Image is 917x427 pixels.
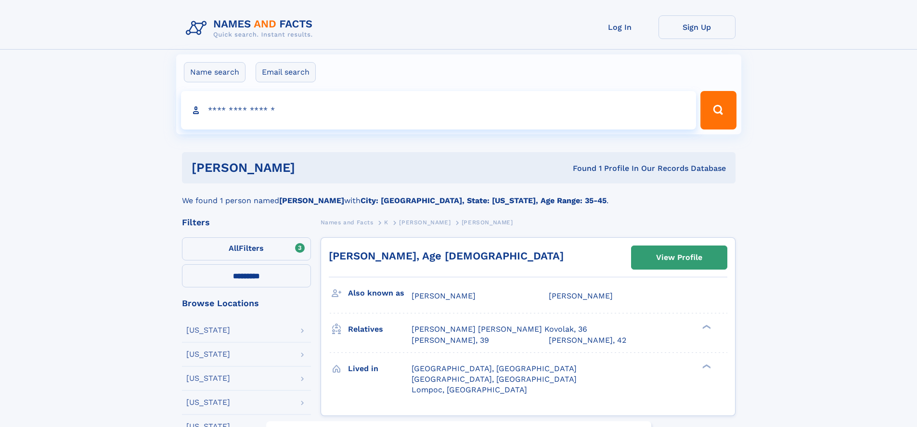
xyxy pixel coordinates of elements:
[184,62,245,82] label: Name search
[659,15,736,39] a: Sign Up
[632,246,727,269] a: View Profile
[549,335,626,346] a: [PERSON_NAME], 42
[348,361,412,377] h3: Lived in
[700,91,736,129] button: Search Button
[399,219,451,226] span: [PERSON_NAME]
[412,385,527,394] span: Lompoc, [GEOGRAPHIC_DATA]
[412,364,577,373] span: [GEOGRAPHIC_DATA], [GEOGRAPHIC_DATA]
[186,375,230,382] div: [US_STATE]
[384,216,388,228] a: K
[656,246,702,269] div: View Profile
[186,326,230,334] div: [US_STATE]
[321,216,374,228] a: Names and Facts
[256,62,316,82] label: Email search
[462,219,513,226] span: [PERSON_NAME]
[182,299,311,308] div: Browse Locations
[700,363,711,369] div: ❯
[279,196,344,205] b: [PERSON_NAME]
[361,196,607,205] b: City: [GEOGRAPHIC_DATA], State: [US_STATE], Age Range: 35-45
[412,335,489,346] a: [PERSON_NAME], 39
[399,216,451,228] a: [PERSON_NAME]
[182,218,311,227] div: Filters
[412,375,577,384] span: [GEOGRAPHIC_DATA], [GEOGRAPHIC_DATA]
[186,350,230,358] div: [US_STATE]
[329,250,564,262] a: [PERSON_NAME], Age [DEMOGRAPHIC_DATA]
[434,163,726,174] div: Found 1 Profile In Our Records Database
[186,399,230,406] div: [US_STATE]
[182,183,736,207] div: We found 1 person named with .
[549,291,613,300] span: [PERSON_NAME]
[412,291,476,300] span: [PERSON_NAME]
[229,244,239,253] span: All
[348,285,412,301] h3: Also known as
[384,219,388,226] span: K
[182,15,321,41] img: Logo Names and Facts
[348,321,412,337] h3: Relatives
[412,324,587,335] a: [PERSON_NAME] [PERSON_NAME] Kovolak, 36
[181,91,697,129] input: search input
[182,237,311,260] label: Filters
[581,15,659,39] a: Log In
[192,162,434,174] h1: [PERSON_NAME]
[700,324,711,330] div: ❯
